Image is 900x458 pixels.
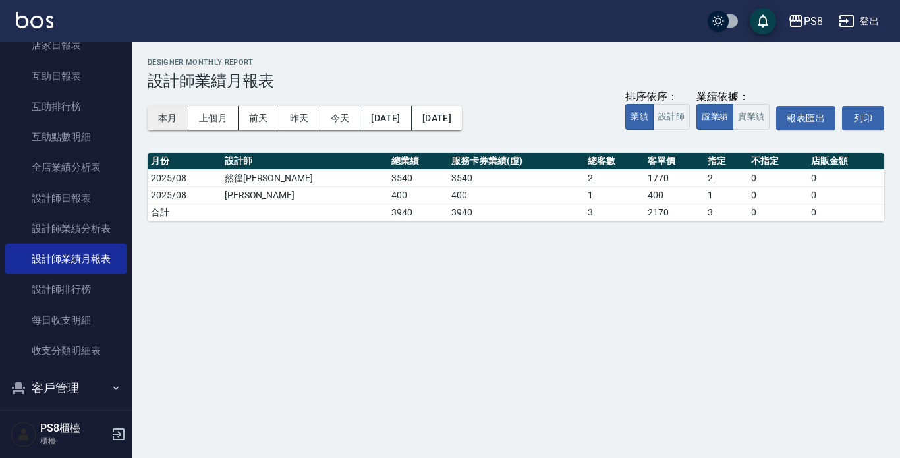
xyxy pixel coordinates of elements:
[644,153,704,170] th: 客單價
[808,204,884,221] td: 0
[148,106,188,130] button: 本月
[239,106,279,130] button: 前天
[644,204,704,221] td: 2170
[750,8,776,34] button: save
[584,169,644,186] td: 2
[584,186,644,204] td: 1
[388,204,448,221] td: 3940
[748,169,808,186] td: 0
[584,153,644,170] th: 總客數
[148,72,884,90] h3: 設計師業績月報表
[448,153,584,170] th: 服務卡券業績(虛)
[5,30,127,61] a: 店家日報表
[804,13,823,30] div: PS8
[5,92,127,122] a: 互助排行榜
[704,169,748,186] td: 2
[148,58,884,67] h2: Designer Monthly Report
[653,104,690,130] button: 設計師
[412,106,462,130] button: [DATE]
[644,169,704,186] td: 1770
[783,8,828,35] button: PS8
[388,186,448,204] td: 400
[40,435,107,447] p: 櫃檯
[16,12,53,28] img: Logo
[808,153,884,170] th: 店販金額
[625,104,654,130] button: 業績
[388,169,448,186] td: 3540
[148,169,221,186] td: 2025/08
[748,204,808,221] td: 0
[148,153,884,221] table: a dense table
[5,405,127,440] button: 員工及薪資
[584,204,644,221] td: 3
[148,186,221,204] td: 2025/08
[625,90,690,104] div: 排序依序：
[5,152,127,183] a: 全店業績分析表
[188,106,239,130] button: 上個月
[704,153,748,170] th: 指定
[5,61,127,92] a: 互助日報表
[11,421,37,447] img: Person
[696,104,733,130] button: 虛業績
[279,106,320,130] button: 昨天
[221,153,388,170] th: 設計師
[448,204,584,221] td: 3940
[833,9,884,34] button: 登出
[40,422,107,435] h5: PS8櫃檯
[5,371,127,405] button: 客戶管理
[704,204,748,221] td: 3
[5,335,127,366] a: 收支分類明細表
[5,183,127,214] a: 設計師日報表
[388,153,448,170] th: 總業績
[5,122,127,152] a: 互助點數明細
[748,186,808,204] td: 0
[733,104,770,130] button: 實業績
[5,214,127,244] a: 設計師業績分析表
[748,153,808,170] th: 不指定
[360,106,411,130] button: [DATE]
[808,186,884,204] td: 0
[221,169,388,186] td: 然徨[PERSON_NAME]
[696,90,770,104] div: 業績依據：
[644,186,704,204] td: 400
[148,153,221,170] th: 月份
[704,186,748,204] td: 1
[221,186,388,204] td: [PERSON_NAME]
[776,106,835,130] button: 報表匯出
[808,169,884,186] td: 0
[5,274,127,304] a: 設計師排行榜
[320,106,361,130] button: 今天
[5,244,127,274] a: 設計師業績月報表
[448,186,584,204] td: 400
[5,305,127,335] a: 每日收支明細
[148,204,221,221] td: 合計
[448,169,584,186] td: 3540
[842,106,884,130] button: 列印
